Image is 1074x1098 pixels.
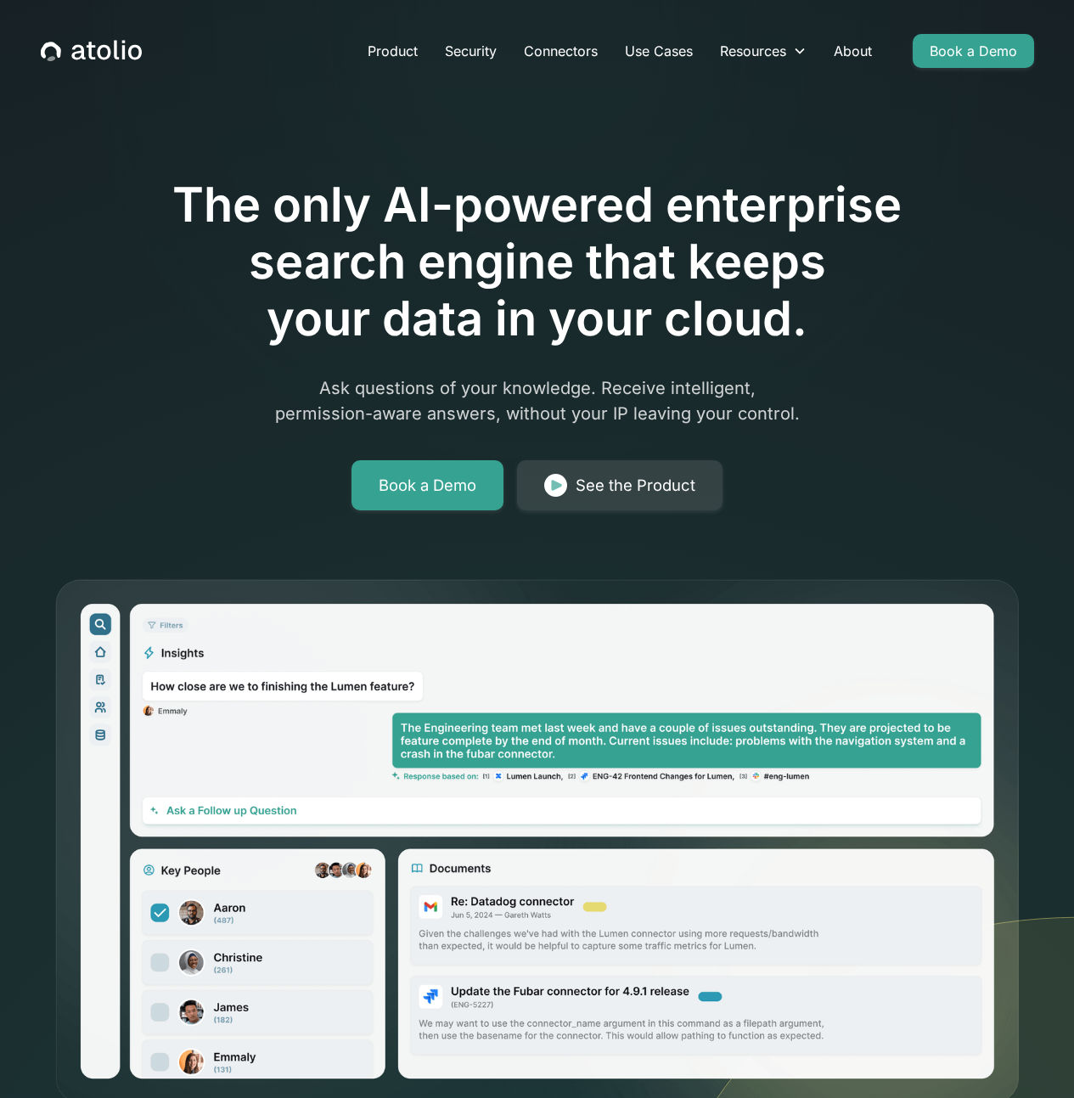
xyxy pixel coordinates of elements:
[354,34,431,68] a: Product
[41,40,142,62] a: home
[103,177,972,348] h1: The only AI-powered enterprise search engine that keeps your data in your cloud.
[510,34,611,68] a: Connectors
[211,375,863,426] p: Ask questions of your knowledge. Receive intelligent, permission-aware answers, without your IP l...
[913,34,1034,68] a: Book a Demo
[351,460,503,511] a: Book a Demo
[720,41,786,61] div: Resources
[517,460,723,511] a: See the Product
[611,34,706,68] a: Use Cases
[431,34,510,68] a: Security
[820,34,886,68] a: About
[576,474,695,498] div: See the Product
[706,34,820,68] div: Resources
